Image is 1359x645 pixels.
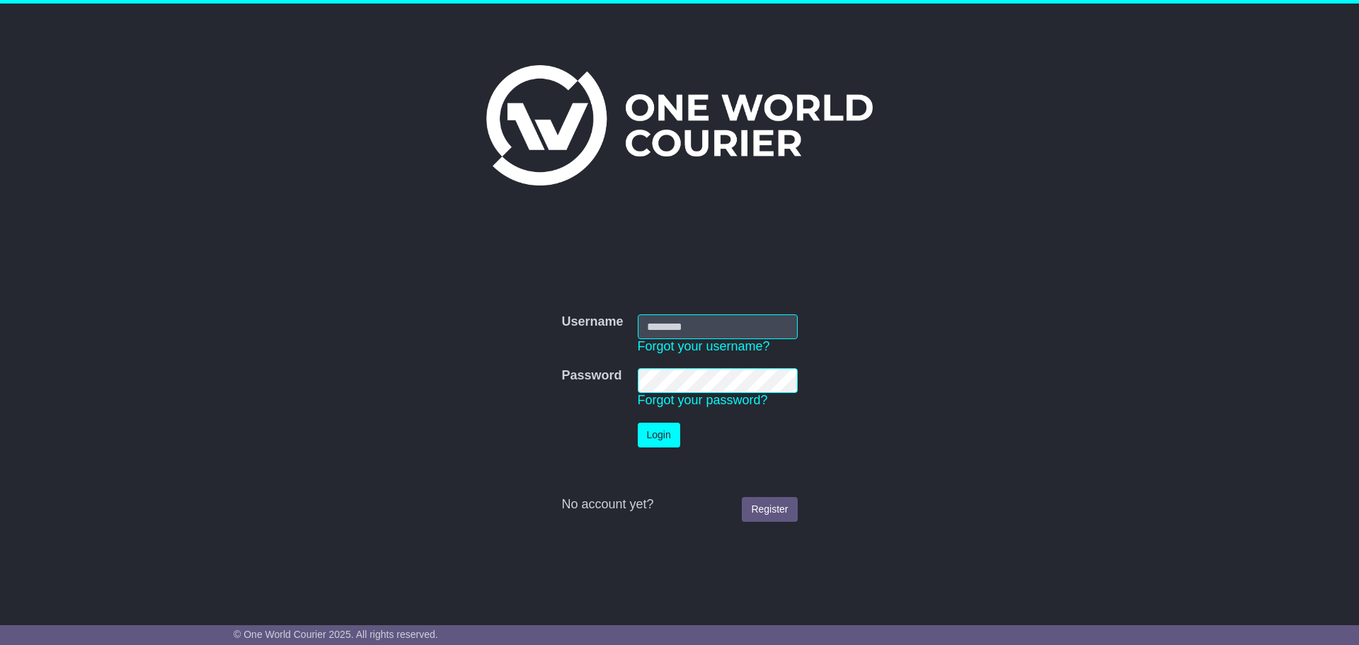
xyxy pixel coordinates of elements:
a: Forgot your password? [638,393,768,407]
img: One World [486,65,873,185]
a: Forgot your username? [638,339,770,353]
span: © One World Courier 2025. All rights reserved. [234,629,438,640]
label: Password [561,368,621,384]
button: Login [638,423,680,447]
a: Register [742,497,797,522]
div: No account yet? [561,497,797,513]
label: Username [561,314,623,330]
